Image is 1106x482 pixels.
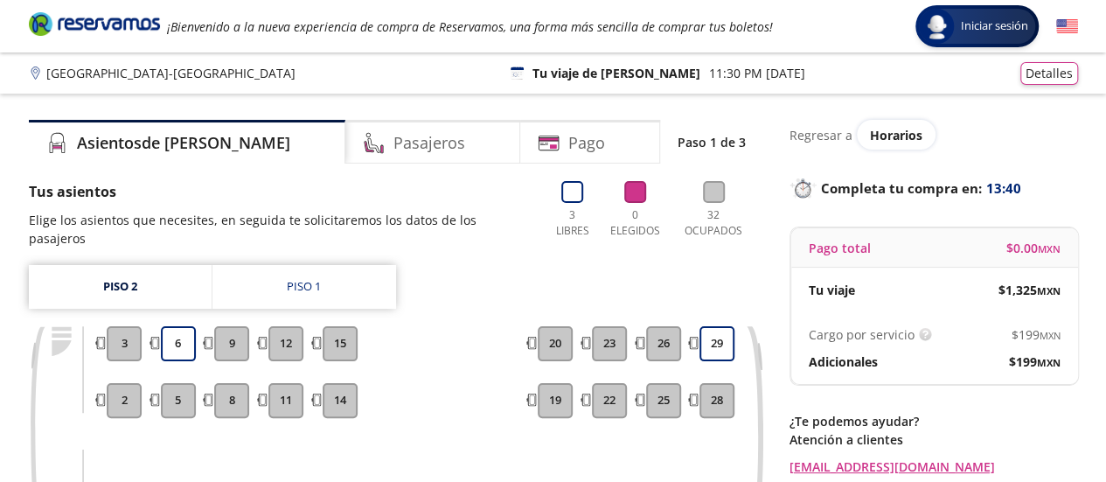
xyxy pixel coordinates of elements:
p: Paso 1 de 3 [678,133,746,151]
p: Cargo por servicio [809,325,915,344]
p: Pago total [809,239,871,257]
button: 29 [699,326,734,361]
p: 0 Elegidos [606,207,664,239]
p: 11:30 PM [DATE] [709,64,805,82]
button: 3 [107,326,142,361]
button: 19 [538,383,573,418]
span: $ 199 [1009,353,1061,371]
p: Elige los asientos que necesites, en seguida te solicitaremos los datos de los pasajeros [29,211,534,248]
iframe: Messagebird Livechat Widget [1005,381,1089,465]
button: 5 [161,383,196,418]
h4: Pago [568,131,605,155]
em: ¡Bienvenido a la nueva experiencia de compra de Reservamos, una forma más sencilla de comprar tus... [167,18,773,35]
button: 11 [268,383,303,418]
a: Piso 1 [212,265,396,309]
p: Atención a clientes [790,430,1078,449]
small: MXN [1037,284,1061,297]
a: Piso 2 [29,265,212,309]
button: 12 [268,326,303,361]
p: 3 Libres [552,207,594,239]
button: 6 [161,326,196,361]
small: MXN [1037,356,1061,369]
button: 14 [323,383,358,418]
button: 22 [592,383,627,418]
i: Brand Logo [29,10,160,37]
span: $ 1,325 [998,281,1061,299]
small: MXN [1040,329,1061,342]
p: ¿Te podemos ayudar? [790,412,1078,430]
p: Tu viaje [809,281,855,299]
span: $ 199 [1012,325,1061,344]
button: 25 [646,383,681,418]
p: Tus asientos [29,181,534,202]
h4: Pasajeros [393,131,465,155]
h4: Asientos de [PERSON_NAME] [77,131,290,155]
small: MXN [1038,242,1061,255]
div: Regresar a ver horarios [790,120,1078,150]
span: 13:40 [986,178,1021,199]
p: Completa tu compra en : [790,176,1078,200]
a: Brand Logo [29,10,160,42]
button: 15 [323,326,358,361]
p: Adicionales [809,353,878,371]
p: Regresar a [790,126,852,144]
p: [GEOGRAPHIC_DATA] - [GEOGRAPHIC_DATA] [46,64,296,82]
span: $ 0.00 [1006,239,1061,257]
button: 8 [214,383,249,418]
button: 9 [214,326,249,361]
button: English [1056,16,1078,38]
button: 2 [107,383,142,418]
span: Iniciar sesión [954,17,1035,35]
button: 23 [592,326,627,361]
button: 26 [646,326,681,361]
p: Tu viaje de [PERSON_NAME] [532,64,700,82]
a: [EMAIL_ADDRESS][DOMAIN_NAME] [790,458,1078,476]
button: 28 [699,383,734,418]
button: Detalles [1020,62,1078,85]
span: Horarios [870,127,922,143]
div: Piso 1 [287,278,321,296]
p: 32 Ocupados [678,207,750,239]
button: 20 [538,326,573,361]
